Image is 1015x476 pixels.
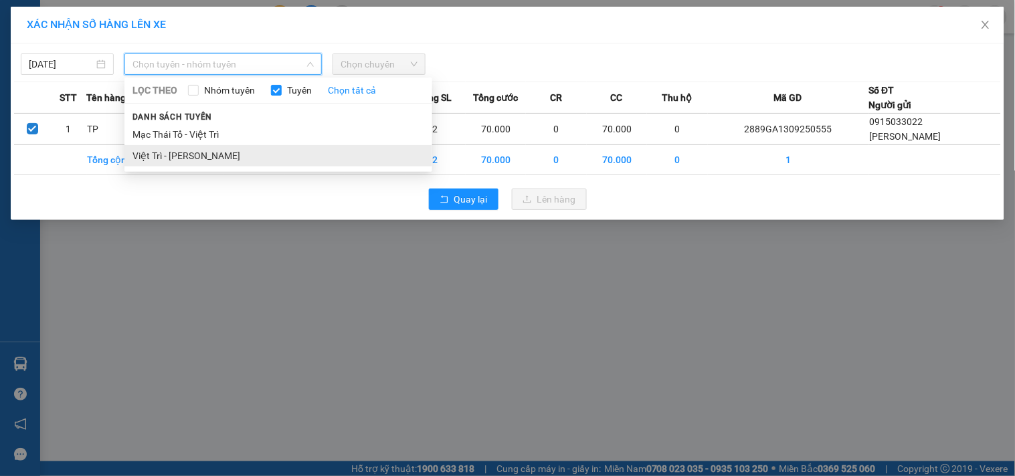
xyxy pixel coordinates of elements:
td: 1 [708,145,869,175]
td: 0 [526,145,586,175]
td: 70.000 [587,114,647,145]
span: Tổng cước [473,90,518,105]
li: Mạc Thái Tổ - Việt Trì [124,124,432,145]
td: 1 [50,114,86,145]
td: 2 [405,114,466,145]
span: close [980,19,991,30]
span: 0915033022 [870,116,923,127]
span: Nhóm tuyến [199,83,260,98]
button: rollbackQuay lại [429,189,498,210]
td: Tổng cộng [87,145,147,175]
span: CR [550,90,562,105]
input: 13/09/2025 [29,57,94,72]
span: Tên hàng [87,90,126,105]
span: Tuyến [282,83,317,98]
span: Thu hộ [662,90,693,105]
span: down [306,60,314,68]
td: 2889GA1309250555 [708,114,869,145]
span: LỌC THEO [132,83,177,98]
span: Chọn chuyến [341,54,418,74]
span: XÁC NHẬN SỐ HÀNG LÊN XE [27,18,166,31]
span: Danh sách tuyến [124,111,220,123]
td: 70.000 [587,145,647,175]
span: Quay lại [454,192,488,207]
button: Close [967,7,1004,44]
td: 2 [405,145,466,175]
a: Chọn tất cả [328,83,376,98]
span: STT [60,90,77,105]
span: Chọn tuyến - nhóm tuyến [132,54,314,74]
li: Việt Trì - [PERSON_NAME] [124,145,432,166]
td: 0 [647,145,707,175]
span: Mã GD [774,90,802,105]
td: TP [87,114,147,145]
span: rollback [440,195,449,205]
td: 0 [526,114,586,145]
div: Số ĐT Người gửi [869,83,912,112]
td: 70.000 [466,145,526,175]
span: [PERSON_NAME] [870,131,941,142]
button: uploadLên hàng [512,189,587,210]
span: CC [611,90,623,105]
td: 70.000 [466,114,526,145]
span: Tổng SL [418,90,452,105]
td: 0 [647,114,707,145]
